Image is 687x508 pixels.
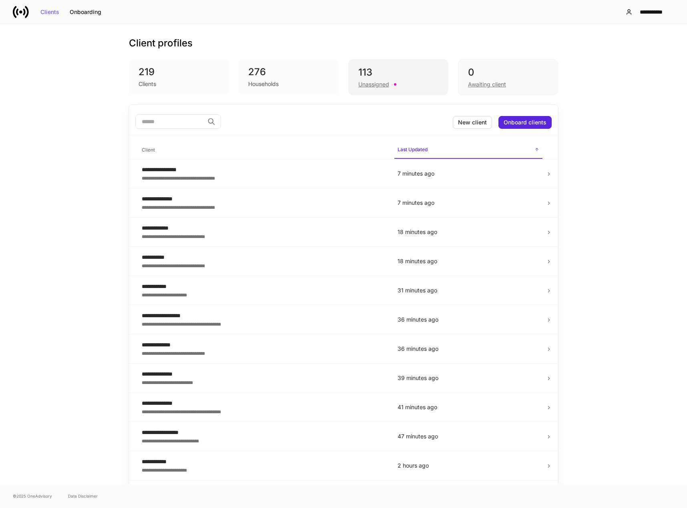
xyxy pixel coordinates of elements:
[398,432,539,440] p: 47 minutes ago
[398,146,428,153] h6: Last Updated
[468,80,506,88] div: Awaiting client
[398,257,539,265] p: 18 minutes ago
[35,6,64,18] button: Clients
[398,316,539,324] p: 36 minutes ago
[398,462,539,470] p: 2 hours ago
[398,286,539,294] p: 31 minutes ago
[398,170,539,178] p: 7 minutes ago
[504,120,546,125] div: Onboard clients
[468,66,548,79] div: 0
[498,116,552,129] button: Onboard clients
[398,374,539,382] p: 39 minutes ago
[398,345,539,353] p: 36 minutes ago
[398,199,539,207] p: 7 minutes ago
[139,80,156,88] div: Clients
[248,66,329,78] div: 276
[139,142,388,158] span: Client
[458,59,558,95] div: 0Awaiting client
[142,146,155,154] h6: Client
[453,116,492,129] button: New client
[358,66,438,79] div: 113
[358,80,389,88] div: Unassigned
[458,120,487,125] div: New client
[70,9,101,15] div: Onboarding
[129,37,193,50] h3: Client profiles
[398,403,539,411] p: 41 minutes ago
[40,9,59,15] div: Clients
[398,228,539,236] p: 18 minutes ago
[64,6,106,18] button: Onboarding
[13,493,52,499] span: © 2025 OneAdvisory
[139,66,219,78] div: 219
[394,142,542,159] span: Last Updated
[68,493,98,499] a: Data Disclaimer
[248,80,279,88] div: Households
[348,59,448,95] div: 113Unassigned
